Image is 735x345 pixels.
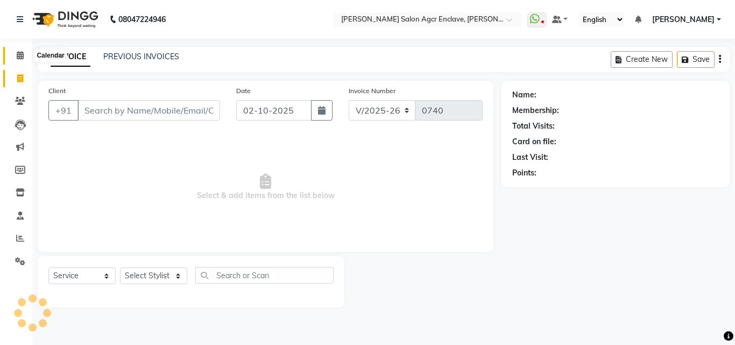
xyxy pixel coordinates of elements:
div: Last Visit: [512,152,548,163]
div: Total Visits: [512,121,555,132]
label: Invoice Number [349,86,395,96]
button: Save [677,51,715,68]
button: +91 [48,100,79,121]
input: Search by Name/Mobile/Email/Code [77,100,220,121]
span: [PERSON_NAME] [652,14,715,25]
div: Points: [512,167,536,179]
div: Membership: [512,105,559,116]
b: 08047224946 [118,4,166,34]
button: Create New [611,51,673,68]
div: Card on file: [512,136,556,147]
div: Name: [512,89,536,101]
label: Date [236,86,251,96]
span: Select & add items from the list below [48,133,483,241]
img: logo [27,4,101,34]
div: Calendar [34,49,67,62]
a: PREVIOUS INVOICES [103,52,179,61]
label: Client [48,86,66,96]
input: Search or Scan [195,267,334,284]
